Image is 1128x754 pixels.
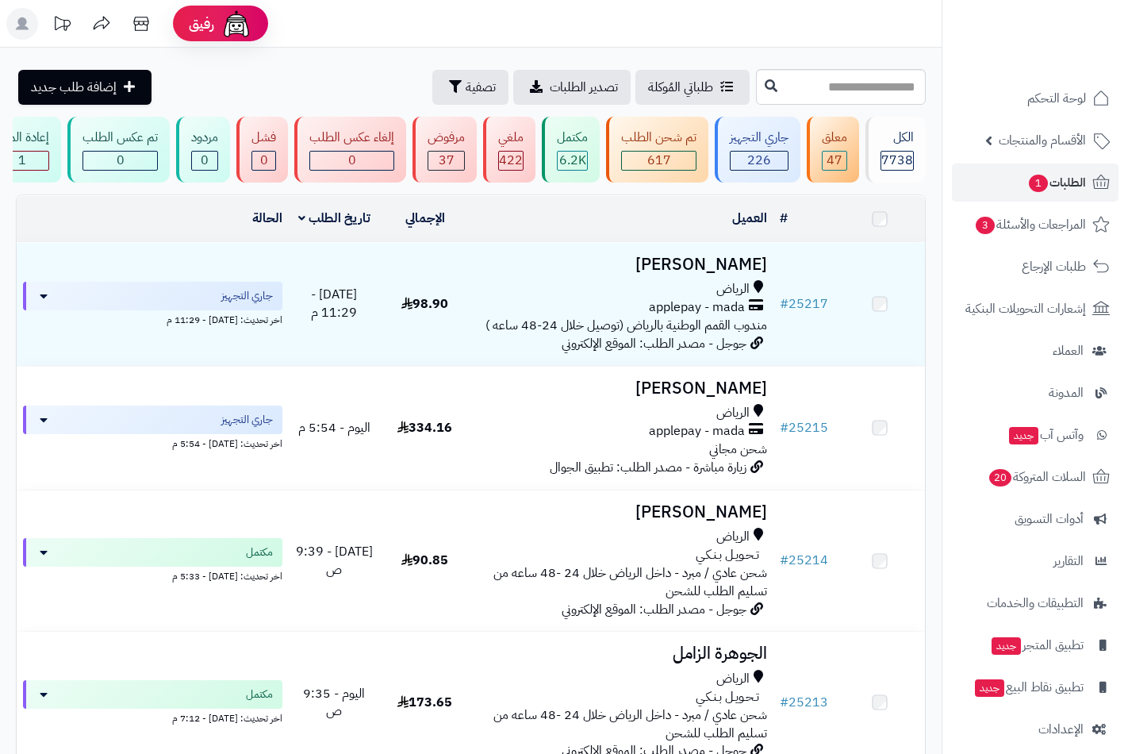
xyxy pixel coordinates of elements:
[622,152,696,170] div: 617
[649,422,745,440] span: applepay - mada
[988,466,1086,488] span: السلات المتروكة
[252,209,282,228] a: الحالة
[298,209,370,228] a: تاريخ الطلب
[780,693,828,712] a: #25213
[18,151,26,170] span: 1
[233,117,291,183] a: فشل 0
[716,404,750,422] span: الرياض
[409,117,480,183] a: مرفوض 37
[117,151,125,170] span: 0
[780,418,828,437] a: #25215
[18,70,152,105] a: إضافة طلب جديد
[291,117,409,183] a: إلغاء عكس الطلب 0
[952,332,1118,370] a: العملاء
[823,152,846,170] div: 47
[780,693,788,712] span: #
[822,129,847,147] div: معلق
[881,129,914,147] div: الكل
[493,706,767,743] span: شحن عادي / مبرد - داخل الرياض خلال 24 -48 ساعه من تسليم الطلب للشحن
[709,440,767,459] span: شحن مجاني
[1020,12,1113,45] img: logo-2.png
[83,152,157,170] div: 0
[990,634,1084,656] span: تطبيق المتجر
[952,668,1118,706] a: تطبيق نقاط البيعجديد
[432,70,508,105] button: تصفية
[952,163,1118,202] a: الطلبات1
[485,316,767,335] span: مندوب القمم الوطنية بالرياض (توصيل خلال 24-48 ساعه )
[716,280,750,298] span: الرياض
[716,670,750,688] span: الرياض
[999,129,1086,152] span: الأقسام والمنتجات
[731,152,788,170] div: 226
[1022,256,1086,278] span: طلبات الإرجاع
[1053,340,1084,362] span: العملاء
[952,79,1118,117] a: لوحة التحكم
[477,379,766,398] h3: [PERSON_NAME]
[1007,424,1084,446] span: وآتس آب
[64,117,173,183] a: تم عكس الطلب 0
[493,564,767,601] span: شحن عادي / مبرد - داخل الرياض خلال 24 -48 ساعه من تسليم الطلب للشحن
[550,458,746,477] span: زيارة مباشرة - مصدر الطلب: تطبيق الجوال
[221,8,252,40] img: ai-face.png
[952,374,1118,412] a: المدونة
[780,418,788,437] span: #
[952,458,1118,496] a: السلات المتروكة20
[621,129,696,147] div: تم شحن الطلب
[1009,427,1038,444] span: جديد
[747,151,771,170] span: 226
[562,600,746,619] span: جوجل - مصدر الطلب: الموقع الإلكتروني
[31,78,117,97] span: إضافة طلب جديد
[251,129,276,147] div: فشل
[696,546,759,564] span: تـحـويـل بـنـكـي
[696,688,759,706] span: تـحـويـل بـنـكـي
[189,14,214,33] span: رفيق
[862,117,929,183] a: الكل7738
[246,687,273,702] span: مكتمل
[191,129,218,147] div: مردود
[173,117,233,183] a: مردود 0
[1015,508,1084,530] span: أدوات التسويق
[498,129,524,147] div: ملغي
[246,544,273,560] span: مكتمل
[221,412,273,428] span: جاري التجهيز
[499,152,523,170] div: 422
[965,298,1086,320] span: إشعارات التحويلات البنكية
[780,294,828,314] a: #25217
[1027,87,1086,110] span: لوحة التحكم
[635,70,750,105] a: طلباتي المُوكلة
[952,542,1118,580] a: التقارير
[401,294,448,314] span: 98.90
[732,209,767,228] a: العميل
[1038,718,1084,741] span: الإعدادات
[401,551,448,570] span: 90.85
[439,151,455,170] span: 37
[296,542,373,579] span: [DATE] - 9:39 ص
[1027,171,1086,194] span: الطلبات
[562,334,746,353] span: جوجل - مصدر الطلب: الموقع الإلكتروني
[557,129,588,147] div: مكتمل
[716,528,750,546] span: الرياض
[952,710,1118,748] a: الإعدادات
[881,151,913,170] span: 7738
[952,290,1118,328] a: إشعارات التحويلات البنكية
[559,151,586,170] span: 6.2K
[603,117,712,183] a: تم شحن الطلب 617
[1029,175,1048,192] span: 1
[780,209,788,228] a: #
[82,129,158,147] div: تم عكس الطلب
[477,503,766,521] h3: [PERSON_NAME]
[260,151,268,170] span: 0
[201,151,209,170] span: 0
[428,129,465,147] div: مرفوض
[780,294,788,314] span: #
[513,70,631,105] a: تصدير الطلبات
[311,285,357,322] span: [DATE] - 11:29 م
[647,151,671,170] span: 617
[952,248,1118,286] a: طلبات الإرجاع
[397,418,452,437] span: 334.16
[780,551,828,570] a: #25214
[558,152,587,170] div: 6212
[23,709,282,725] div: اخر تحديث: [DATE] - 7:12 م
[952,584,1118,622] a: التطبيقات والخدمات
[974,214,1086,236] span: المراجعات والأسئلة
